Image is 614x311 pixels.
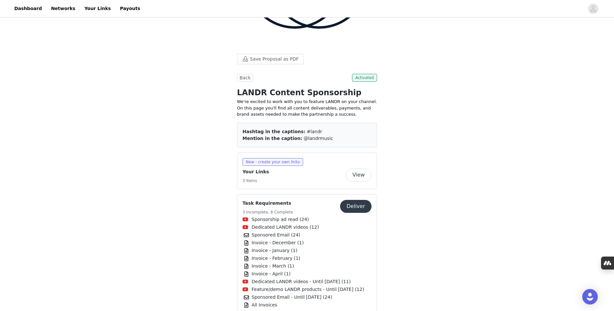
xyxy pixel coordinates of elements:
h5: 3 Incomplete, 8 Complete [242,209,293,215]
span: Dedicated LANDR videos - Until [DATE] (11) [252,278,351,285]
span: All Invoices [252,302,277,308]
h1: LANDR Content Sponsorship [237,87,377,98]
a: Dashboard [10,1,46,16]
button: Deliver [340,200,372,213]
div: Open Intercom Messenger [582,289,598,305]
span: Invoice - April (1) [252,271,290,277]
span: Invoice - February (1) [252,255,300,262]
span: @landrmusic [304,136,333,141]
p: We're excited to work with you to feature LANDR on your channel. On this page you'll find all con... [237,98,377,118]
span: Hashtag in the captions: [242,129,305,134]
h4: Task Requirements [242,200,293,207]
span: Invoice - December (1) [252,239,304,246]
span: Activated [352,74,377,82]
button: Save Proposal as PDF [237,54,304,64]
span: Invoice - January (1) [252,247,297,254]
span: Dedicated LANDR videos (12) [252,224,319,231]
span: Sponsored Email (24) [252,232,301,238]
span: Sponsorship ad read (24) [252,216,309,223]
h5: 3 Items [242,178,269,184]
a: Your Links [80,1,115,16]
span: #landr [307,129,322,134]
button: View [346,168,372,181]
button: Back [237,74,253,82]
span: Mention in the caption: [242,136,302,141]
div: avatar [590,4,596,14]
span: New - create your own links [242,158,303,166]
span: Feature/demo LANDR products - Until [DATE] (12) [252,286,364,293]
h4: Your Links [242,168,269,175]
a: Payouts [116,1,144,16]
a: Networks [47,1,79,16]
span: Invoice - March (1) [252,263,294,270]
span: Sponsored Email - Until [DATE] (24) [252,294,332,301]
